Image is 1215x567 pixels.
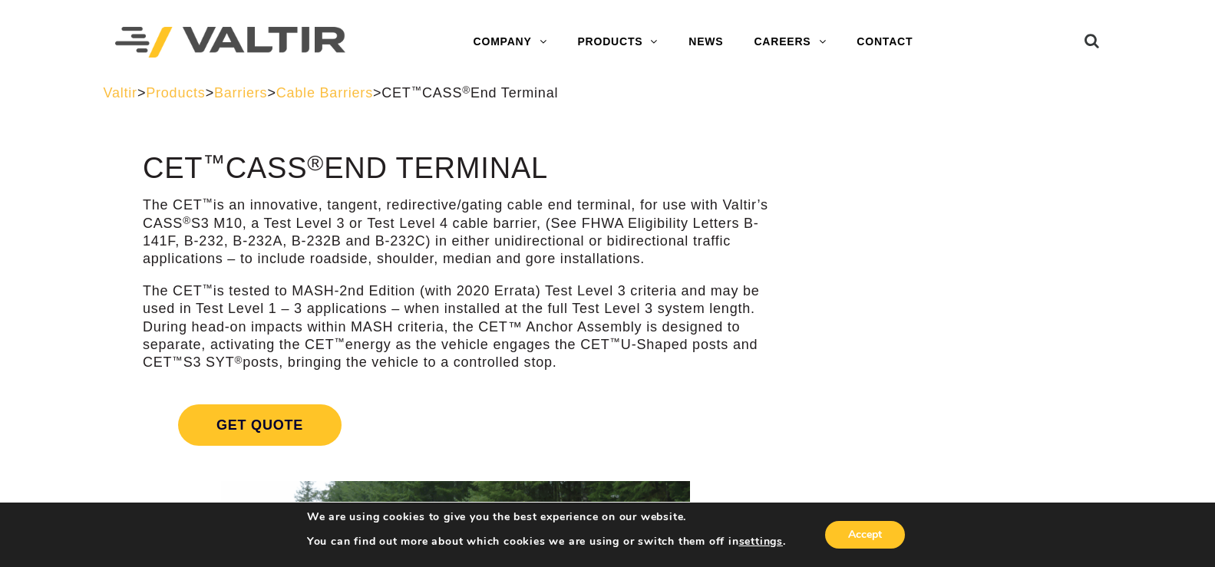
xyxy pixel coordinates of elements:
[462,84,470,96] sup: ®
[146,85,205,101] a: Products
[562,27,673,58] a: PRODUCTS
[203,196,213,208] sup: ™
[203,150,225,175] sup: ™
[143,386,768,464] a: Get Quote
[610,336,621,348] sup: ™
[381,85,558,101] span: CET CASS End Terminal
[234,354,243,366] sup: ®
[841,27,928,58] a: CONTACT
[172,354,183,366] sup: ™
[334,336,345,348] sup: ™
[825,521,905,549] button: Accept
[203,282,213,294] sup: ™
[673,27,738,58] a: NEWS
[214,85,267,101] a: Barriers
[103,84,1111,102] div: > > > >
[739,535,783,549] button: settings
[143,153,768,185] h1: CET CASS End Terminal
[307,510,786,524] p: We are using cookies to give you the best experience on our website.
[103,85,137,101] a: Valtir
[411,84,422,96] sup: ™
[276,85,373,101] a: Cable Barriers
[143,282,768,372] p: The CET is tested to MASH-2nd Edition (with 2020 Errata) Test Level 3 criteria and may be used in...
[183,215,191,226] sup: ®
[143,196,768,269] p: The CET is an innovative, tangent, redirective/gating cable end terminal, for use with Valtir’s C...
[307,535,786,549] p: You can find out more about which cookies we are using or switch them off in .
[115,27,345,58] img: Valtir
[727,495,754,522] a: 🔍
[458,27,563,58] a: COMPANY
[738,27,841,58] a: CAREERS
[178,404,342,446] span: Get Quote
[307,150,324,175] sup: ®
